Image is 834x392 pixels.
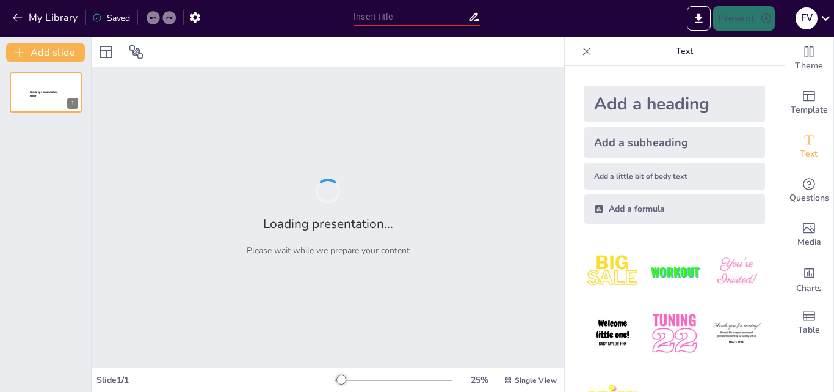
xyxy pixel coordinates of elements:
img: 5.jpeg [646,305,703,362]
div: Layout [96,42,116,62]
button: F V [796,6,818,31]
button: Export to PowerPoint [687,6,711,31]
span: Questions [789,191,829,205]
div: Add a formula [584,194,765,224]
button: My Library [9,8,83,28]
h2: Loading presentation... [263,215,393,232]
span: Media [797,235,821,249]
button: Present [713,6,774,31]
div: Saved [92,12,130,24]
img: 6.jpeg [708,305,765,362]
span: Template [791,103,828,117]
button: Add slide [6,43,85,62]
p: Text [596,37,772,66]
div: 1 [10,72,82,113]
span: Charts [796,282,822,295]
div: Add a subheading [584,127,765,158]
span: Sendsteps presentation editor [30,91,57,97]
img: 3.jpeg [708,243,765,300]
span: Table [798,324,820,337]
div: Add images, graphics, shapes or video [785,213,833,257]
div: Add a heading [584,86,765,122]
span: Text [800,147,818,161]
img: 4.jpeg [584,305,641,362]
div: Add a table [785,301,833,345]
div: Add a little bit of body text [584,163,765,190]
img: 2.jpeg [646,243,703,300]
div: Change the overall theme [785,37,833,81]
div: 25 % [465,374,494,386]
div: Add ready made slides [785,81,833,125]
div: Add charts and graphs [785,257,833,301]
div: Add text boxes [785,125,833,169]
input: Insert title [354,8,468,26]
img: 1.jpeg [584,243,641,300]
span: Single View [515,375,557,385]
span: Theme [795,59,823,73]
div: Slide 1 / 1 [96,374,335,386]
div: F V [796,7,818,29]
div: 1 [67,98,78,109]
p: Please wait while we prepare your content [247,245,410,256]
div: Get real-time input from your audience [785,169,833,213]
span: Position [129,45,143,59]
